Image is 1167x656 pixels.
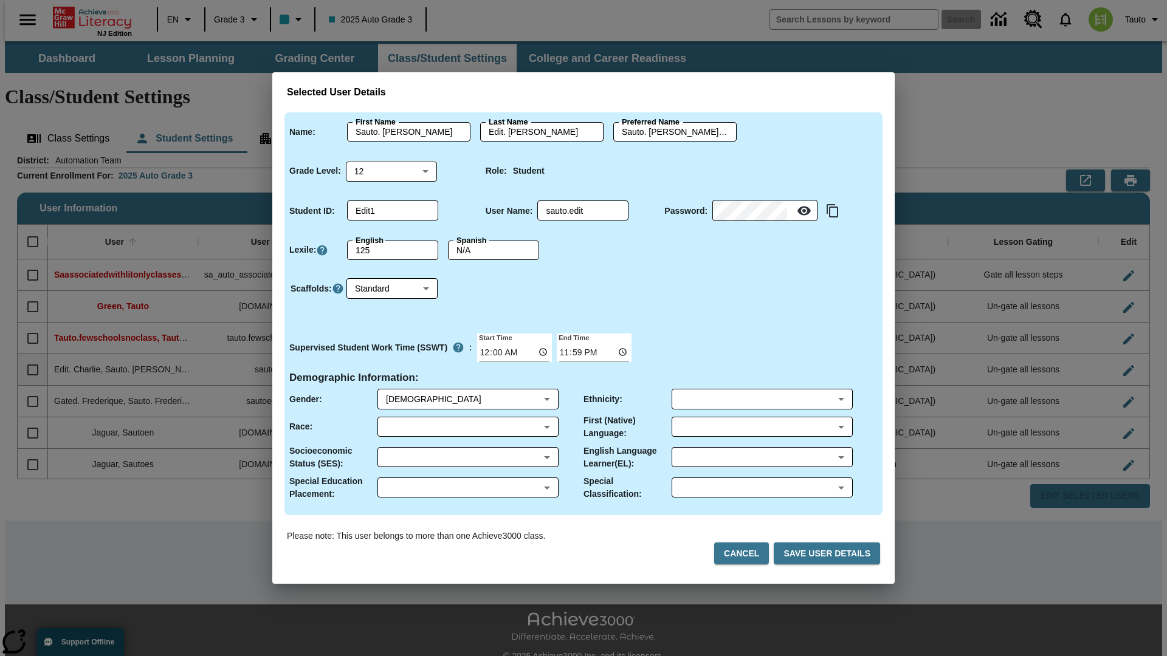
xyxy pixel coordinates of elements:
[346,279,438,299] div: Standard
[356,235,384,246] label: English
[287,87,880,98] h3: Selected User Details
[622,117,680,128] label: Preferred Name
[477,332,512,342] label: Start Time
[774,542,880,565] button: Save User Details
[289,372,419,384] h4: Demographic Information :
[289,420,312,433] p: Race :
[489,117,528,128] label: Last Name
[346,161,437,181] div: 12
[289,475,377,501] p: Special Education Placement :
[289,445,377,470] p: Socioeconomic Status (SES) :
[583,475,672,501] p: Special Classification :
[486,205,533,217] p: User Name :
[456,235,487,246] label: Spanish
[537,201,628,220] div: User Name
[346,161,437,181] div: Grade Level
[583,445,672,470] p: English Language Learner(EL) :
[557,332,589,342] label: End Time
[792,199,816,223] button: Reveal Password
[289,337,472,358] div: :
[332,282,344,295] button: Click here to know more about Scaffolds
[447,337,469,358] button: Supervised Student Work Time is the timeframe when students can take LevelSet and when lessons ar...
[346,279,438,299] div: Scaffolds
[583,393,622,406] p: Ethnicity :
[712,201,818,221] div: Password
[289,244,316,256] p: Lexile :
[289,393,322,406] p: Gender :
[486,165,507,177] p: Role :
[714,542,769,565] button: Cancel
[289,341,447,354] p: Supervised Student Work Time (SSWT)
[287,530,545,542] p: Please note: This user belongs to more than one Achieve3000 class.
[822,200,843,221] button: Copy text to clipboard
[347,201,438,220] div: Student ID
[291,282,332,295] p: Scaffolds :
[289,126,315,138] p: Name :
[386,393,539,405] div: Male
[583,414,672,440] p: First (Native) Language :
[664,205,707,217] p: Password :
[316,244,328,256] a: Click here to know more about Lexiles, Will open in new tab
[289,205,335,217] p: Student ID :
[289,165,341,177] p: Grade Level :
[356,117,396,128] label: First Name
[513,165,545,177] p: Student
